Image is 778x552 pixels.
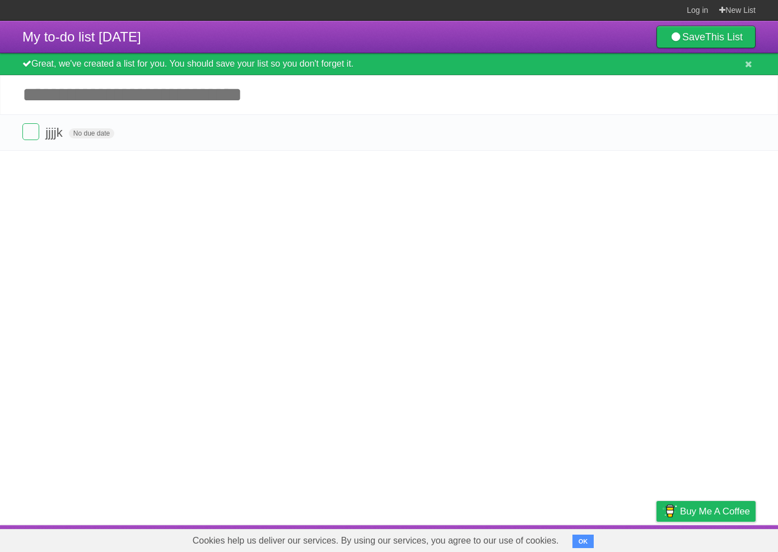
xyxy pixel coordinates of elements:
a: Privacy [642,528,671,549]
span: No due date [69,128,114,138]
label: Done [22,123,39,140]
span: Cookies help us deliver our services. By using our services, you agree to our use of cookies. [181,530,570,552]
a: About [507,528,531,549]
a: Buy me a coffee [656,501,756,522]
button: OK [572,535,594,548]
img: Buy me a coffee [662,502,677,521]
b: This List [705,31,743,43]
a: Terms [604,528,628,549]
span: jjjjk [45,126,66,140]
span: Buy me a coffee [680,502,750,521]
a: SaveThis List [656,26,756,48]
a: Suggest a feature [685,528,756,549]
span: My to-do list [DATE] [22,29,141,44]
a: Developers [544,528,590,549]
